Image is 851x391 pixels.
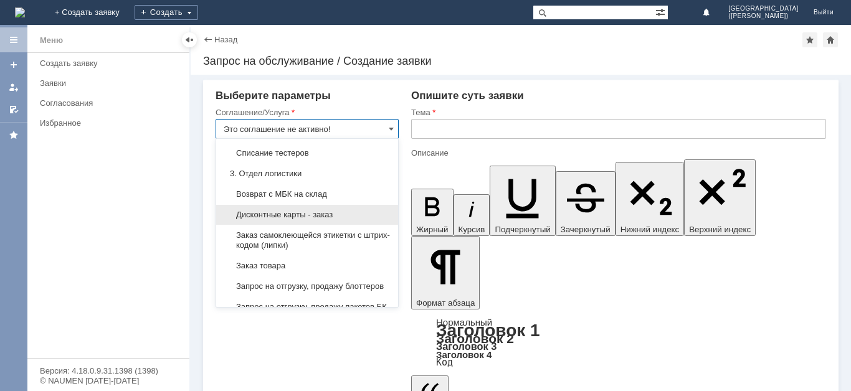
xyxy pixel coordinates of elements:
[436,317,492,327] a: Нормальный
[436,331,514,346] a: Заголовок 2
[556,171,616,236] button: Зачеркнутый
[411,149,824,157] div: Описание
[216,108,396,116] div: Соглашение/Услуга
[15,7,25,17] a: Перейти на домашнюю страницу
[40,377,177,385] div: © NAUMEN [DATE]-[DATE]
[182,32,197,47] div: Скрыть меню
[802,32,817,47] div: Добавить в избранное
[224,210,391,220] span: Дисконтные карты - заказ
[436,321,540,340] a: Заголовок 1
[40,78,182,88] div: Заявки
[495,225,550,234] span: Подчеркнутый
[224,189,391,199] span: Возврат с МБК на склад
[224,230,391,250] span: Заказ самоклеющейся этикетки с штрих-кодом (липки)
[436,349,492,360] a: Заголовок 4
[411,189,454,236] button: Жирный
[411,236,480,309] button: Формат абзаца
[411,108,824,116] div: Тема
[40,367,177,375] div: Версия: 4.18.0.9.31.1398 (1398)
[823,32,838,47] div: Сделать домашней страницей
[40,33,63,48] div: Меню
[490,166,555,236] button: Подчеркнутый
[224,281,391,291] span: Запрос на отгрузку, продажу блоттеров
[416,225,449,234] span: Жирный
[620,225,680,234] span: Нижний индекс
[224,169,391,179] span: 3. Отдел логистики
[40,118,168,128] div: Избранное
[728,5,799,12] span: [GEOGRAPHIC_DATA]
[436,357,453,368] a: Код
[135,5,198,20] div: Создать
[728,12,799,20] span: ([PERSON_NAME])
[224,148,391,158] span: Списание тестеров
[35,54,187,73] a: Создать заявку
[224,302,391,312] span: Запрос на отгрузку, продажу пакетов БК
[459,225,485,234] span: Курсив
[40,59,182,68] div: Создать заявку
[655,6,668,17] span: Расширенный поиск
[684,159,756,236] button: Верхний индекс
[224,261,391,271] span: Заказ товара
[561,225,611,234] span: Зачеркнутый
[40,98,182,108] div: Согласования
[4,77,24,97] a: Мои заявки
[454,194,490,236] button: Курсив
[214,35,237,44] a: Назад
[216,90,331,101] span: Выберите параметры
[35,73,187,93] a: Заявки
[4,55,24,75] a: Создать заявку
[411,318,826,367] div: Формат абзаца
[4,100,24,120] a: Мои согласования
[203,55,839,67] div: Запрос на обслуживание / Создание заявки
[416,298,475,308] span: Формат абзаца
[689,225,751,234] span: Верхний индекс
[436,341,497,352] a: Заголовок 3
[411,90,524,101] span: Опишите суть заявки
[616,162,685,236] button: Нижний индекс
[35,93,187,113] a: Согласования
[15,7,25,17] img: logo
